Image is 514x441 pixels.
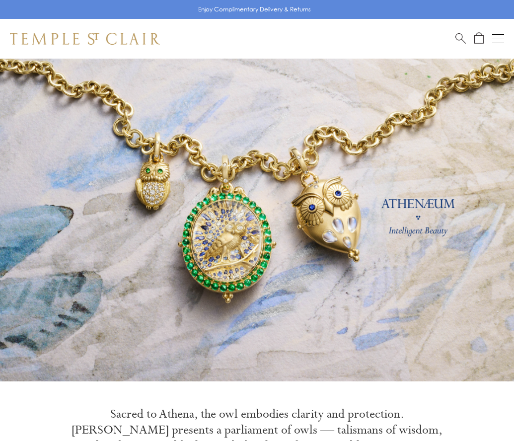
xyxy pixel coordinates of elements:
img: Temple St. Clair [10,33,160,45]
button: Open navigation [492,33,504,45]
a: Open Shopping Bag [474,32,484,45]
p: Enjoy Complimentary Delivery & Returns [198,4,311,14]
a: Search [455,32,466,45]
